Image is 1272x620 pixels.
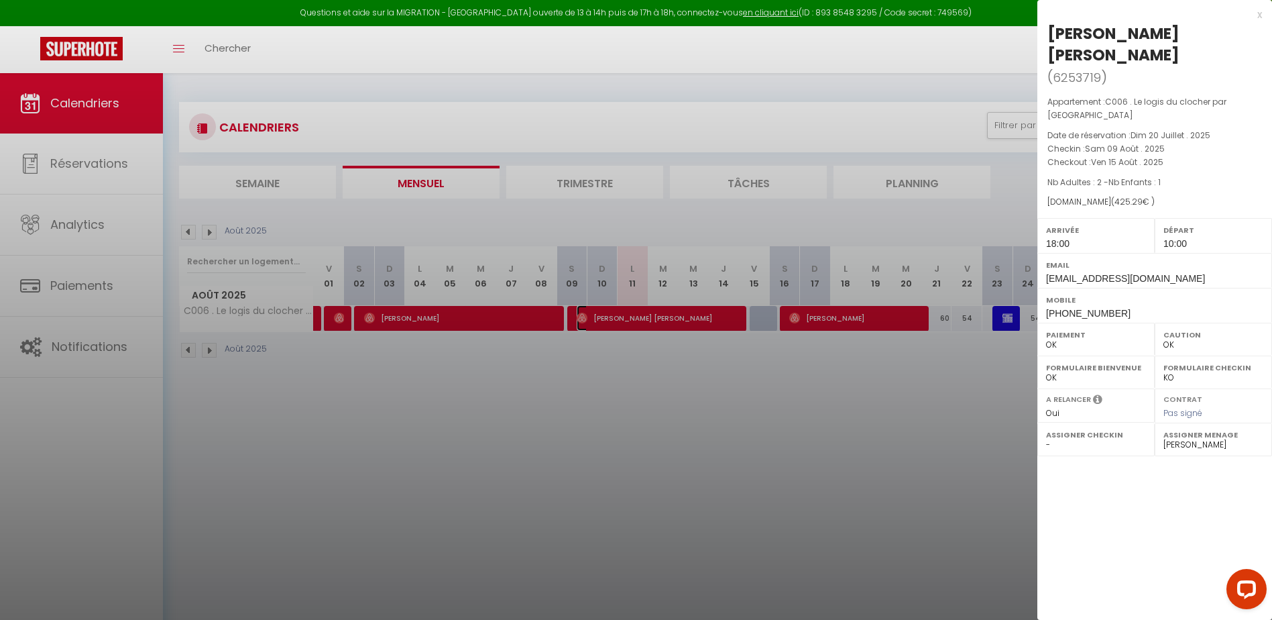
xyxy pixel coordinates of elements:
[1047,156,1262,169] p: Checkout :
[1053,69,1101,86] span: 6253719
[1216,564,1272,620] iframe: LiveChat chat widget
[1111,196,1155,207] span: ( € )
[1046,238,1069,249] span: 18:00
[1047,129,1262,142] p: Date de réservation :
[1163,394,1202,403] label: Contrat
[1047,23,1262,66] div: [PERSON_NAME] [PERSON_NAME]
[1085,143,1165,154] span: Sam 09 Août . 2025
[1163,238,1187,249] span: 10:00
[1047,196,1262,209] div: [DOMAIN_NAME]
[1131,130,1210,141] span: Dim 20 Juillet . 2025
[1047,68,1107,87] span: ( )
[1163,328,1263,342] label: Caution
[1091,156,1163,168] span: Ven 15 Août . 2025
[1046,394,1091,405] label: A relancer
[1047,176,1161,188] span: Nb Adultes : 2 -
[1046,223,1146,237] label: Arrivée
[1046,328,1146,342] label: Paiement
[1114,196,1143,207] span: 425.29
[1046,361,1146,374] label: Formulaire Bienvenue
[1046,428,1146,442] label: Assigner Checkin
[1047,96,1226,121] span: C006 . Le logis du clocher par [GEOGRAPHIC_DATA]
[1108,176,1161,188] span: Nb Enfants : 1
[1046,273,1205,284] span: [EMAIL_ADDRESS][DOMAIN_NAME]
[1046,258,1263,272] label: Email
[1163,361,1263,374] label: Formulaire Checkin
[1046,308,1131,319] span: [PHONE_NUMBER]
[1163,428,1263,442] label: Assigner Menage
[1046,293,1263,307] label: Mobile
[1047,142,1262,156] p: Checkin :
[1093,394,1102,409] i: Sélectionner OUI si vous souhaiter envoyer les séquences de messages post-checkout
[1047,95,1262,122] p: Appartement :
[1037,7,1262,23] div: x
[1163,407,1202,419] span: Pas signé
[1163,223,1263,237] label: Départ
